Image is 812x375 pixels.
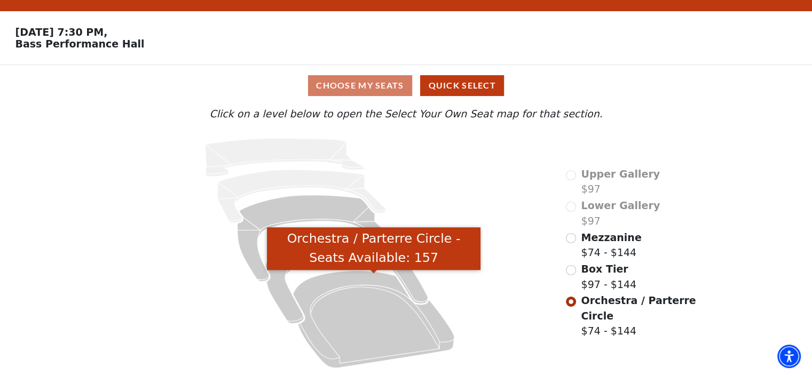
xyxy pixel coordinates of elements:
[581,232,641,243] span: Mezzanine
[581,261,636,292] label: $97 - $144
[581,294,696,322] span: Orchestra / Parterre Circle
[267,227,480,270] div: Orchestra / Parterre Circle - Seats Available: 157
[581,168,660,180] span: Upper Gallery
[109,106,703,122] p: Click on a level below to open the Select Your Own Seat map for that section.
[581,198,660,228] label: $97
[218,170,386,223] path: Lower Gallery - Seats Available: 0
[777,345,801,368] div: Accessibility Menu
[581,293,697,339] label: $74 - $144
[293,270,454,368] path: Orchestra / Parterre Circle - Seats Available: 157
[420,75,504,96] button: Quick Select
[581,230,641,260] label: $74 - $144
[205,138,364,177] path: Upper Gallery - Seats Available: 0
[581,200,660,211] span: Lower Gallery
[581,166,660,197] label: $97
[581,263,628,275] span: Box Tier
